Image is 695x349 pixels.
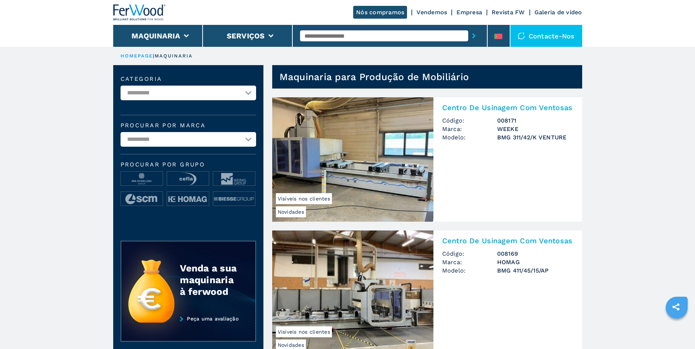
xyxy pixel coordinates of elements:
[492,9,525,16] a: Revista FW
[113,4,166,20] img: Ferwood
[510,25,582,47] div: Contacte-nos
[213,192,255,206] img: image
[442,103,573,112] h2: Centro De Usinagem Com Ventosas
[497,133,573,142] h3: BMG 311/42/K VENTURE
[276,193,332,204] span: Visíveis nos clientes
[442,125,497,133] span: Marca:
[353,6,407,19] a: Nós compramos
[456,9,482,16] a: Empresa
[535,9,582,16] a: Galeria de vídeo
[121,316,256,342] a: Peça uma avaliação
[121,162,256,168] span: Procurar por grupo
[442,266,497,275] span: Modelo:
[468,27,480,44] button: submit-button
[497,249,573,258] h3: 008169
[153,53,154,59] span: |
[121,53,153,59] a: HOMEPAGE
[121,123,256,128] label: Procurar por marca
[227,31,265,40] button: Serviços
[417,9,447,16] a: Vendemos
[442,133,497,142] span: Modelo:
[667,298,685,316] a: sharethis
[442,236,573,245] h2: Centro De Usinagem Com Ventosas
[272,97,582,222] a: Centro De Usinagem Com Ventosas WEEKE BMG 311/42/K VENTURENovidadesVisíveis nos clientesCentro De...
[121,172,163,186] img: image
[280,71,469,83] h1: Maquinaria para Produção de Mobiliário
[155,53,193,59] p: maquinaria
[276,206,306,217] span: Novidades
[497,125,573,133] h3: WEEKE
[664,316,690,344] iframe: Chat
[121,192,163,206] img: image
[497,266,573,275] h3: BMG 411/45/15/AP
[121,76,256,82] label: categoria
[497,116,573,125] h3: 008171
[167,192,209,206] img: image
[213,172,255,186] img: image
[442,116,497,125] span: Código:
[497,258,573,266] h3: HOMAG
[276,326,332,337] span: Visíveis nos clientes
[442,258,497,266] span: Marca:
[518,32,525,40] img: Contacte-nos
[167,172,209,186] img: image
[442,249,497,258] span: Código:
[272,97,433,222] img: Centro De Usinagem Com Ventosas WEEKE BMG 311/42/K VENTURE
[180,262,241,297] div: Venda a sua maquinaria à ferwood
[132,31,180,40] button: Maquinaria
